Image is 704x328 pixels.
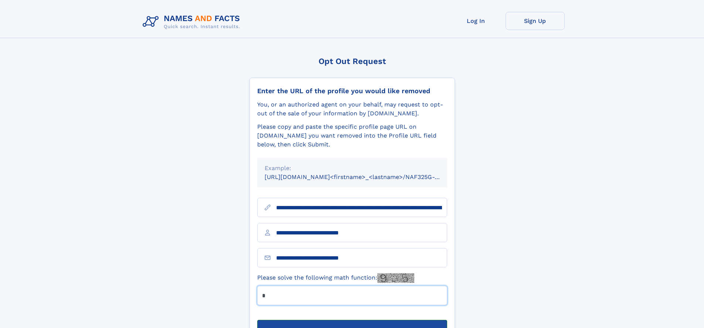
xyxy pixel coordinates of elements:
div: Example: [265,164,440,173]
div: You, or an authorized agent on your behalf, may request to opt-out of the sale of your informatio... [257,100,447,118]
small: [URL][DOMAIN_NAME]<firstname>_<lastname>/NAF325G-xxxxxxxx [265,173,461,180]
div: Opt Out Request [249,57,455,66]
label: Please solve the following math function: [257,273,414,283]
div: Please copy and paste the specific profile page URL on [DOMAIN_NAME] you want removed into the Pr... [257,122,447,149]
img: Logo Names and Facts [140,12,246,32]
a: Sign Up [506,12,565,30]
a: Log In [446,12,506,30]
div: Enter the URL of the profile you would like removed [257,87,447,95]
